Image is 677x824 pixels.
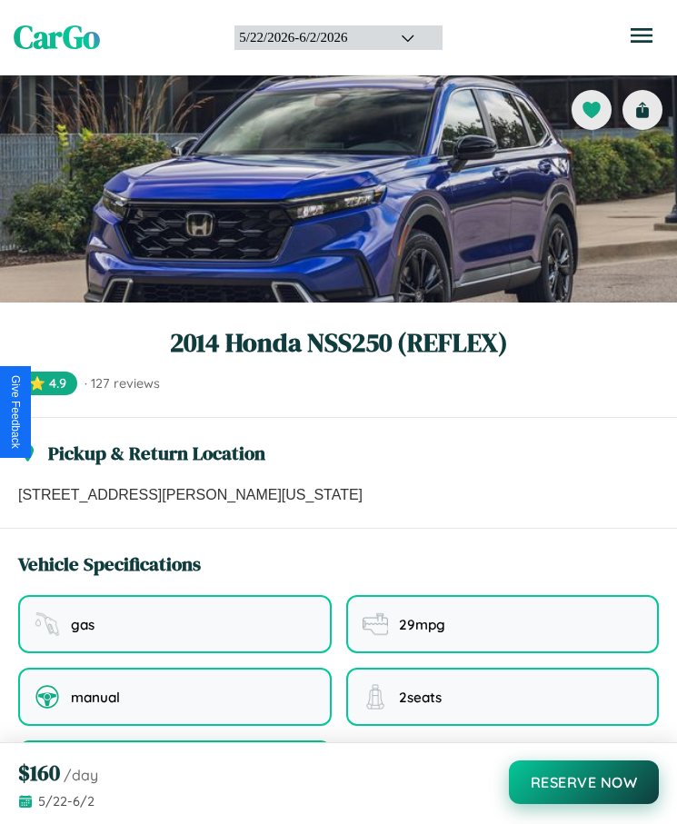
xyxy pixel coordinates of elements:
[239,30,378,45] div: 5 / 22 / 2026 - 6 / 2 / 2026
[35,611,60,637] img: fuel type
[18,372,77,395] span: ⭐ 4.9
[18,758,60,788] span: $ 160
[399,689,442,706] span: 2 seats
[71,616,95,633] span: gas
[64,766,98,784] span: /day
[509,760,660,804] button: Reserve Now
[18,324,659,361] h1: 2014 Honda NSS250 (REFLEX)
[14,15,100,59] span: CarGo
[18,484,659,506] p: [STREET_ADDRESS][PERSON_NAME][US_STATE]
[85,375,160,392] span: · 127 reviews
[48,440,265,466] h3: Pickup & Return Location
[9,375,22,449] div: Give Feedback
[363,611,388,637] img: fuel efficiency
[363,684,388,710] img: seating
[38,793,95,809] span: 5 / 22 - 6 / 2
[71,689,120,706] span: manual
[18,551,201,577] h3: Vehicle Specifications
[399,616,445,633] span: 29 mpg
